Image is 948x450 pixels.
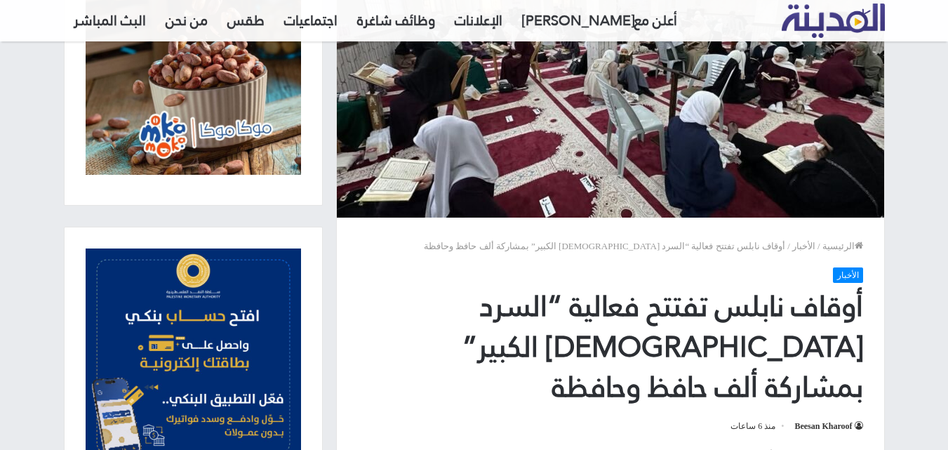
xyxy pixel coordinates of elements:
a: Beesan Kharoof [794,421,862,431]
a: الرئيسية [822,241,863,251]
a: تلفزيون المدينة [782,4,885,39]
a: الأخبار [792,241,815,251]
span: أوقاف نابلس تفتتح فعالية “السرد [DEMOGRAPHIC_DATA] الكبير” بمشاركة ألف حافظ وحافظة [424,241,785,251]
span: منذ 6 ساعات [730,418,786,435]
a: الأخبار [833,267,863,283]
h1: أوقاف نابلس تفتتح فعالية “السرد [DEMOGRAPHIC_DATA] الكبير” بمشاركة ألف حافظ وحافظة [358,286,863,407]
em: / [787,241,790,251]
img: تلفزيون المدينة [782,4,885,38]
em: / [817,241,820,251]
